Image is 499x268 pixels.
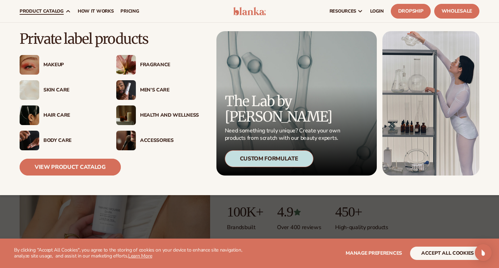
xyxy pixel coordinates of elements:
img: Cream moisturizer swatch. [20,80,39,100]
button: accept all cookies [410,247,485,260]
a: Pink blooming flower. Fragrance [116,55,199,75]
img: Male holding moisturizer bottle. [116,80,136,100]
a: Microscopic product formula. The Lab by [PERSON_NAME] Need something truly unique? Create your ow... [216,31,377,176]
span: LOGIN [370,8,384,14]
a: Male holding moisturizer bottle. Men’s Care [116,80,199,100]
div: Makeup [43,62,102,68]
div: Custom Formulate [225,150,313,167]
img: Female with makeup brush. [116,131,136,150]
div: Accessories [140,138,199,144]
span: Manage preferences [346,250,402,256]
img: Female in lab with equipment. [382,31,479,176]
img: Pink blooming flower. [116,55,136,75]
p: The Lab by [PERSON_NAME] [225,94,342,124]
div: Health And Wellness [140,112,199,118]
div: Men’s Care [140,87,199,93]
button: Manage preferences [346,247,402,260]
img: Female with glitter eye makeup. [20,55,39,75]
span: resources [330,8,356,14]
a: Candles and incense on table. Health And Wellness [116,105,199,125]
div: Fragrance [140,62,199,68]
a: Female hair pulled back with clips. Hair Care [20,105,102,125]
a: Female with glitter eye makeup. Makeup [20,55,102,75]
img: logo [233,7,266,15]
a: Wholesale [434,4,479,19]
a: Dropship [391,4,431,19]
div: Body Care [43,138,102,144]
span: pricing [120,8,139,14]
p: Need something truly unique? Create your own products from scratch with our beauty experts. [225,127,342,142]
img: Male hand applying moisturizer. [20,131,39,150]
div: Skin Care [43,87,102,93]
a: View Product Catalog [20,159,121,176]
div: Open Intercom Messenger [475,244,492,261]
a: Learn More [128,253,152,259]
img: Candles and incense on table. [116,105,136,125]
p: By clicking "Accept All Cookies", you agree to the storing of cookies on your device to enhance s... [14,247,258,259]
div: Hair Care [43,112,102,118]
a: Cream moisturizer swatch. Skin Care [20,80,102,100]
span: product catalog [20,8,64,14]
a: Male hand applying moisturizer. Body Care [20,131,102,150]
img: Female hair pulled back with clips. [20,105,39,125]
p: Private label products [20,31,199,47]
span: How It Works [78,8,114,14]
a: Female with makeup brush. Accessories [116,131,199,150]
